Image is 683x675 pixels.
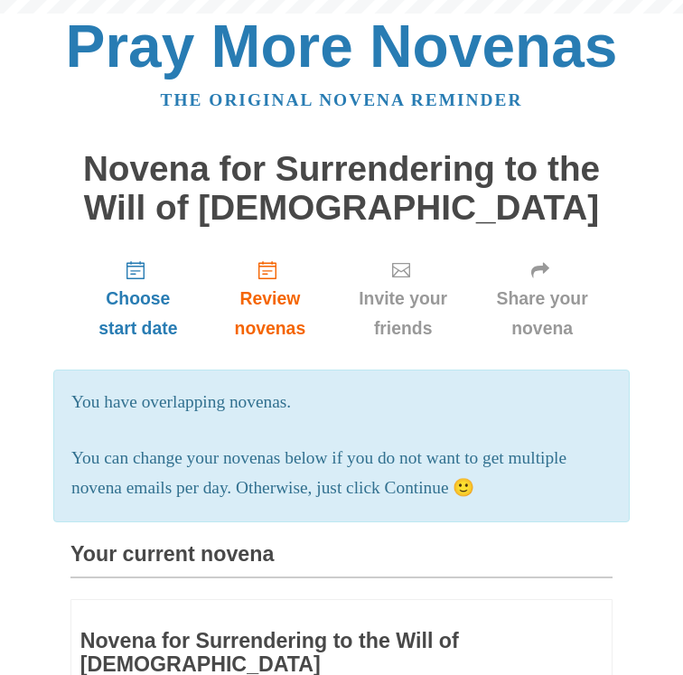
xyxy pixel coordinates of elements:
[206,245,334,352] a: Review novenas
[472,245,613,352] a: Share your novena
[352,284,454,343] span: Invite your friends
[70,245,206,352] a: Choose start date
[161,90,523,109] a: The original novena reminder
[70,543,613,578] h3: Your current novena
[71,444,612,503] p: You can change your novenas below if you do not want to get multiple novena emails per day. Other...
[224,284,316,343] span: Review novenas
[71,388,612,417] p: You have overlapping novenas.
[334,245,472,352] a: Invite your friends
[66,13,618,80] a: Pray More Novenas
[490,284,594,343] span: Share your novena
[70,150,613,227] h1: Novena for Surrendering to the Will of [DEMOGRAPHIC_DATA]
[89,284,188,343] span: Choose start date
